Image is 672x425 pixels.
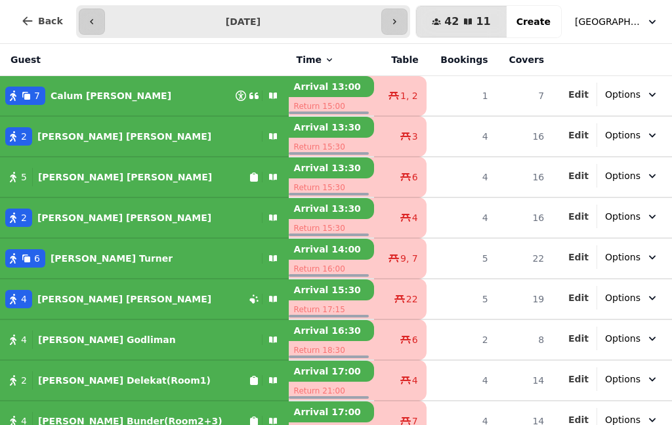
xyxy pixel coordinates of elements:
[289,117,374,138] p: Arrival 13:30
[597,123,667,147] button: Options
[597,83,667,106] button: Options
[289,97,374,115] p: Return 15:00
[38,16,63,26] span: Back
[568,332,589,345] button: Edit
[568,90,589,99] span: Edit
[289,198,374,219] p: Arrival 13:30
[568,212,589,221] span: Edit
[597,327,667,350] button: Options
[496,76,553,117] td: 7
[516,17,551,26] span: Create
[427,157,496,197] td: 4
[289,219,374,237] p: Return 15:30
[506,6,561,37] button: Create
[21,293,27,306] span: 4
[289,361,374,382] p: Arrival 17:00
[568,171,589,180] span: Edit
[427,279,496,319] td: 5
[605,291,640,304] span: Options
[575,15,640,28] span: [GEOGRAPHIC_DATA]
[597,164,667,188] button: Options
[568,373,589,386] button: Edit
[289,341,374,359] p: Return 18:30
[605,169,640,182] span: Options
[568,129,589,142] button: Edit
[496,279,553,319] td: 19
[38,374,211,387] p: [PERSON_NAME] Delekat(Room1)
[297,53,322,66] span: Time
[597,245,667,269] button: Options
[597,286,667,310] button: Options
[427,360,496,401] td: 4
[38,333,176,346] p: [PERSON_NAME] Godliman
[605,251,640,264] span: Options
[427,238,496,279] td: 5
[412,130,418,143] span: 3
[476,16,490,27] span: 11
[496,238,553,279] td: 22
[412,333,418,346] span: 6
[297,53,335,66] button: Time
[605,88,640,101] span: Options
[289,279,374,300] p: Arrival 15:30
[37,130,211,143] p: [PERSON_NAME] [PERSON_NAME]
[412,374,418,387] span: 4
[427,319,496,360] td: 2
[496,157,553,197] td: 16
[289,320,374,341] p: Arrival 16:30
[21,171,27,184] span: 5
[289,382,374,400] p: Return 21:00
[289,157,374,178] p: Arrival 13:30
[568,169,589,182] button: Edit
[34,252,40,265] span: 6
[568,253,589,262] span: Edit
[21,130,27,143] span: 2
[289,260,374,278] p: Return 16:00
[597,367,667,391] button: Options
[568,88,589,101] button: Edit
[568,291,589,304] button: Edit
[400,252,418,265] span: 9, 7
[289,138,374,156] p: Return 15:30
[416,6,507,37] button: 4211
[37,211,211,224] p: [PERSON_NAME] [PERSON_NAME]
[10,5,73,37] button: Back
[406,293,418,306] span: 22
[496,44,553,76] th: Covers
[400,89,418,102] span: 1, 2
[289,76,374,97] p: Arrival 13:00
[21,374,27,387] span: 2
[427,76,496,117] td: 1
[444,16,459,27] span: 42
[34,89,40,102] span: 7
[568,415,589,424] span: Edit
[568,334,589,343] span: Edit
[568,210,589,223] button: Edit
[605,332,640,345] span: Options
[567,10,667,33] button: [GEOGRAPHIC_DATA]
[568,293,589,302] span: Edit
[412,171,418,184] span: 6
[51,252,173,265] p: [PERSON_NAME] Turner
[21,211,27,224] span: 2
[37,293,211,306] p: [PERSON_NAME] [PERSON_NAME]
[412,211,418,224] span: 4
[496,197,553,238] td: 16
[289,178,374,197] p: Return 15:30
[605,210,640,223] span: Options
[568,251,589,264] button: Edit
[51,89,171,102] p: Calum [PERSON_NAME]
[605,373,640,386] span: Options
[496,319,553,360] td: 8
[289,300,374,319] p: Return 17:15
[427,44,496,76] th: Bookings
[427,197,496,238] td: 4
[427,116,496,157] td: 4
[605,129,640,142] span: Options
[496,360,553,401] td: 14
[568,131,589,140] span: Edit
[496,116,553,157] td: 16
[289,401,374,422] p: Arrival 17:00
[597,205,667,228] button: Options
[21,333,27,346] span: 4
